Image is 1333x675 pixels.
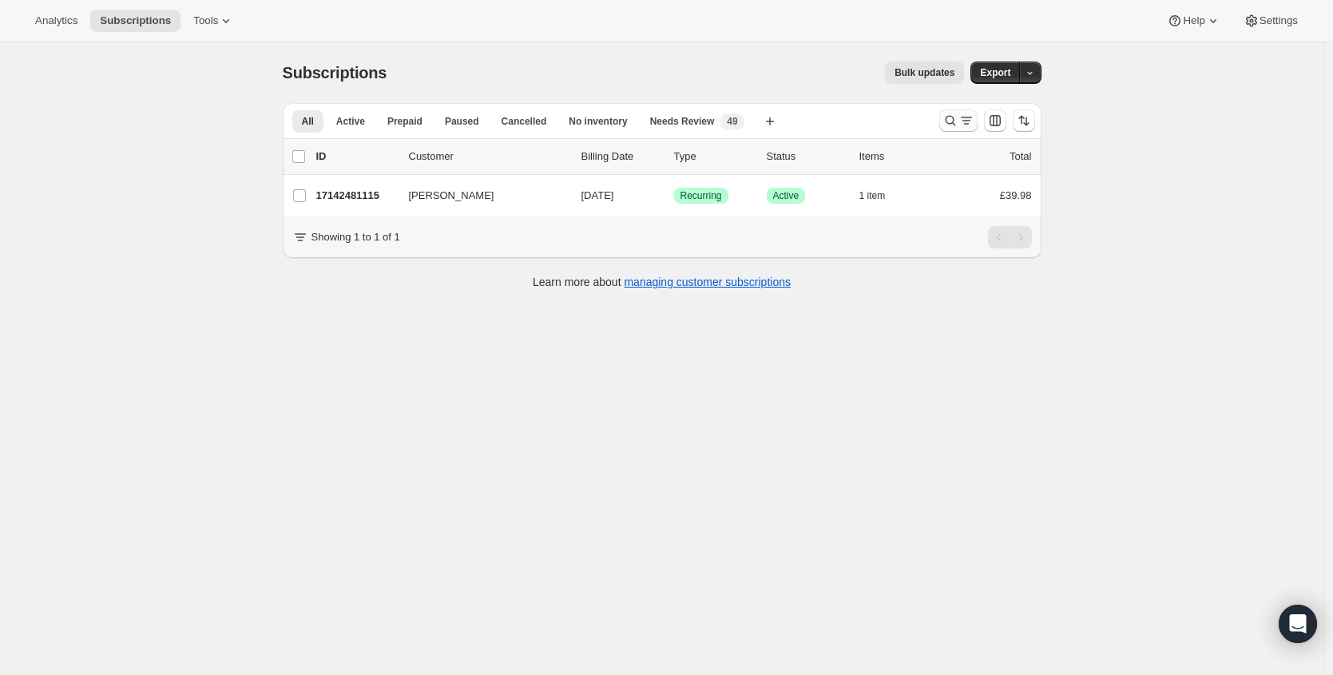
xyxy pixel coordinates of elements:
[1279,605,1317,643] div: Open Intercom Messenger
[980,66,1010,79] span: Export
[316,149,1032,165] div: IDCustomerBilling DateTypeStatusItemsTotal
[184,10,244,32] button: Tools
[1234,10,1307,32] button: Settings
[984,109,1006,132] button: Customize table column order and visibility
[674,149,754,165] div: Type
[399,183,559,208] button: [PERSON_NAME]
[502,115,547,128] span: Cancelled
[90,10,181,32] button: Subscriptions
[767,149,847,165] p: Status
[895,66,954,79] span: Bulk updates
[727,115,737,128] span: 49
[624,276,791,288] a: managing customer subscriptions
[581,149,661,165] p: Billing Date
[757,110,783,133] button: Create new view
[193,14,218,27] span: Tools
[387,115,423,128] span: Prepaid
[283,64,387,81] span: Subscriptions
[302,115,314,128] span: All
[445,115,479,128] span: Paused
[1183,14,1204,27] span: Help
[26,10,87,32] button: Analytics
[100,14,171,27] span: Subscriptions
[1157,10,1230,32] button: Help
[988,226,1032,248] nav: Pagination
[970,62,1020,84] button: Export
[1010,149,1031,165] p: Total
[859,149,939,165] div: Items
[1000,189,1032,201] span: £39.98
[316,188,396,204] p: 17142481115
[885,62,964,84] button: Bulk updates
[939,109,978,132] button: Search and filter results
[409,188,494,204] span: [PERSON_NAME]
[336,115,365,128] span: Active
[581,189,614,201] span: [DATE]
[773,189,799,202] span: Active
[1260,14,1298,27] span: Settings
[859,185,903,207] button: 1 item
[859,189,886,202] span: 1 item
[316,185,1032,207] div: 17142481115[PERSON_NAME][DATE]SuccessRecurringSuccessActive1 item£39.98
[311,229,400,245] p: Showing 1 to 1 of 1
[533,274,791,290] p: Learn more about
[35,14,77,27] span: Analytics
[680,189,722,202] span: Recurring
[1013,109,1035,132] button: Sort the results
[316,149,396,165] p: ID
[650,115,715,128] span: Needs Review
[409,149,569,165] p: Customer
[569,115,627,128] span: No inventory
